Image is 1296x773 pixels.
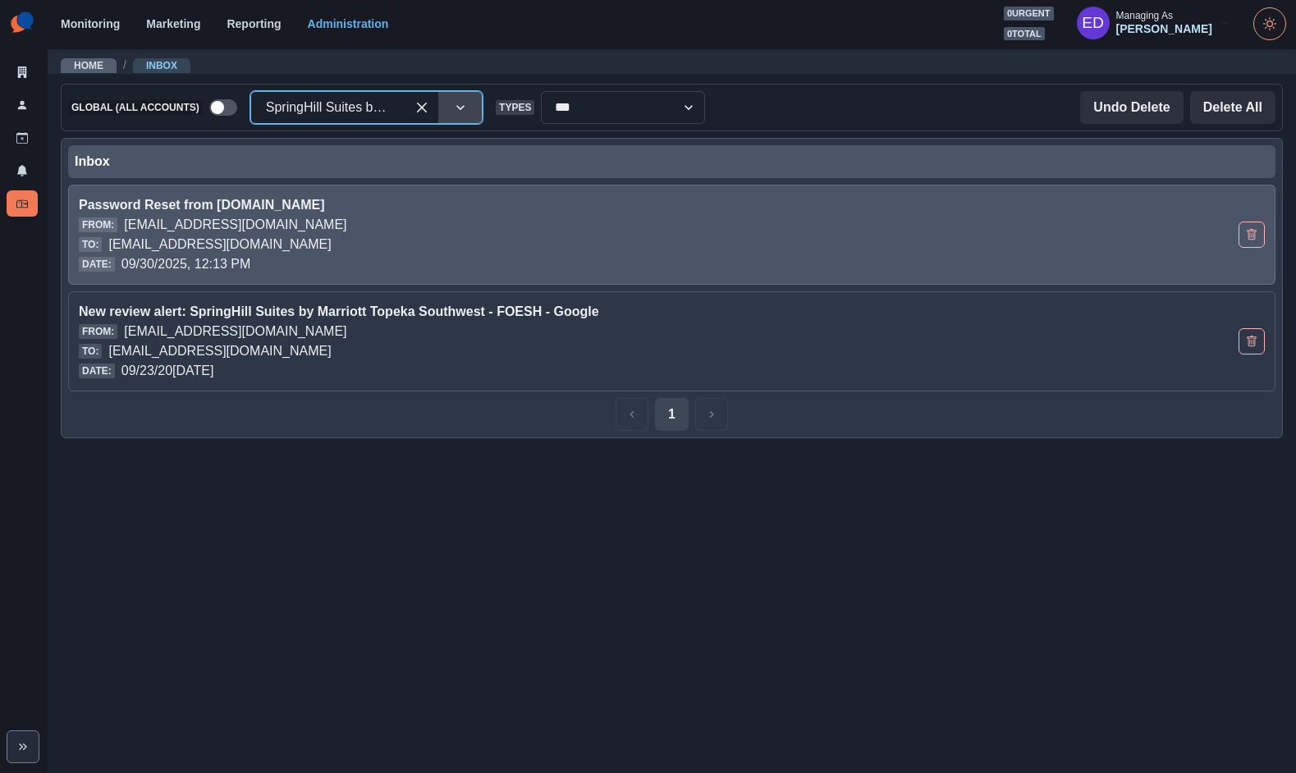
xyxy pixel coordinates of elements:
[121,361,214,381] p: 09/23/20[DATE]
[124,322,346,341] p: [EMAIL_ADDRESS][DOMAIN_NAME]
[146,60,177,71] a: Inbox
[1239,222,1265,248] button: Delete Email
[79,324,117,339] span: From:
[75,152,1269,172] div: Inbox
[7,158,38,184] a: Notifications
[61,57,190,74] nav: breadcrumb
[1080,91,1183,124] button: Undo Delete
[7,190,38,217] a: Inbox
[79,344,102,359] span: To:
[79,302,1028,322] p: New review alert: SpringHill Suites by Marriott Topeka Southwest - FOESH - Google
[496,100,534,115] span: Types
[695,398,728,431] button: Next Media
[7,730,39,763] button: Expand
[68,100,203,115] span: Global (All Accounts)
[146,17,200,30] a: Marketing
[1116,10,1173,21] div: Managing As
[7,125,38,151] a: Draft Posts
[1239,328,1265,354] button: Delete Email
[79,195,1028,215] p: Password Reset from [DOMAIN_NAME]
[1253,7,1286,40] button: Toggle Mode
[1004,27,1045,41] span: 0 total
[121,254,250,274] p: 09/30/2025, 12:13 PM
[108,235,331,254] p: [EMAIL_ADDRESS][DOMAIN_NAME]
[79,237,102,252] span: To:
[227,17,281,30] a: Reporting
[79,257,115,272] span: Date:
[1116,22,1212,36] div: [PERSON_NAME]
[409,94,435,121] div: Clear selected options
[1064,7,1243,39] button: Managing As[PERSON_NAME]
[616,398,648,431] button: Previous
[123,57,126,74] span: /
[74,60,103,71] a: Home
[1082,3,1104,43] div: Elizabeth Dempsey
[124,215,346,235] p: [EMAIL_ADDRESS][DOMAIN_NAME]
[61,17,120,30] a: Monitoring
[655,398,689,431] button: Page 1
[79,364,115,378] span: Date:
[79,217,117,232] span: From:
[308,17,389,30] a: Administration
[7,92,38,118] a: Users
[7,59,38,85] a: Clients
[1190,91,1275,124] button: Delete All
[1004,7,1054,21] span: 0 urgent
[108,341,331,361] p: [EMAIL_ADDRESS][DOMAIN_NAME]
